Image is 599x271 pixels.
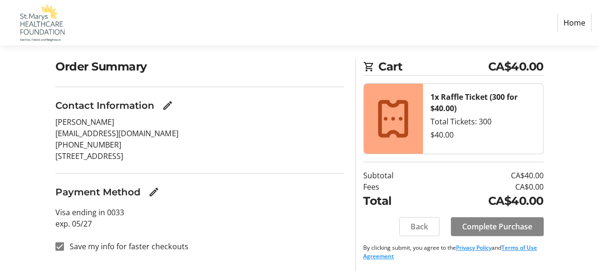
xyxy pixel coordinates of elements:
[363,244,537,260] a: Terms of Use Agreement
[399,217,439,236] button: Back
[55,150,344,162] p: [STREET_ADDRESS]
[55,185,141,199] h3: Payment Method
[55,98,154,113] h3: Contact Information
[462,221,532,232] span: Complete Purchase
[430,116,536,127] div: Total Tickets: 300
[363,244,544,261] p: By clicking submit, you agree to the and
[456,244,492,252] a: Privacy Policy
[55,139,344,150] p: [PHONE_NUMBER]
[411,221,428,232] span: Back
[430,92,518,114] strong: 1x Raffle Ticket (300 for $40.00)
[557,14,591,32] a: Home
[8,4,75,42] img: St. Marys Healthcare Foundation's Logo
[55,128,344,139] p: [EMAIL_ADDRESS][DOMAIN_NAME]
[55,58,344,75] h2: Order Summary
[55,207,344,229] p: Visa ending in 0033 exp. 05/27
[363,192,427,210] td: Total
[144,183,163,201] button: Edit Payment Method
[451,217,544,236] button: Complete Purchase
[363,170,427,181] td: Subtotal
[427,170,544,181] td: CA$40.00
[488,58,544,75] span: CA$40.00
[427,181,544,192] td: CA$0.00
[363,181,427,192] td: Fees
[55,116,344,128] p: [PERSON_NAME]
[427,192,544,210] td: CA$40.00
[430,129,536,140] div: $40.00
[64,241,188,252] label: Save my info for faster checkouts
[378,58,488,75] span: Cart
[158,96,177,115] button: Edit Contact Information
